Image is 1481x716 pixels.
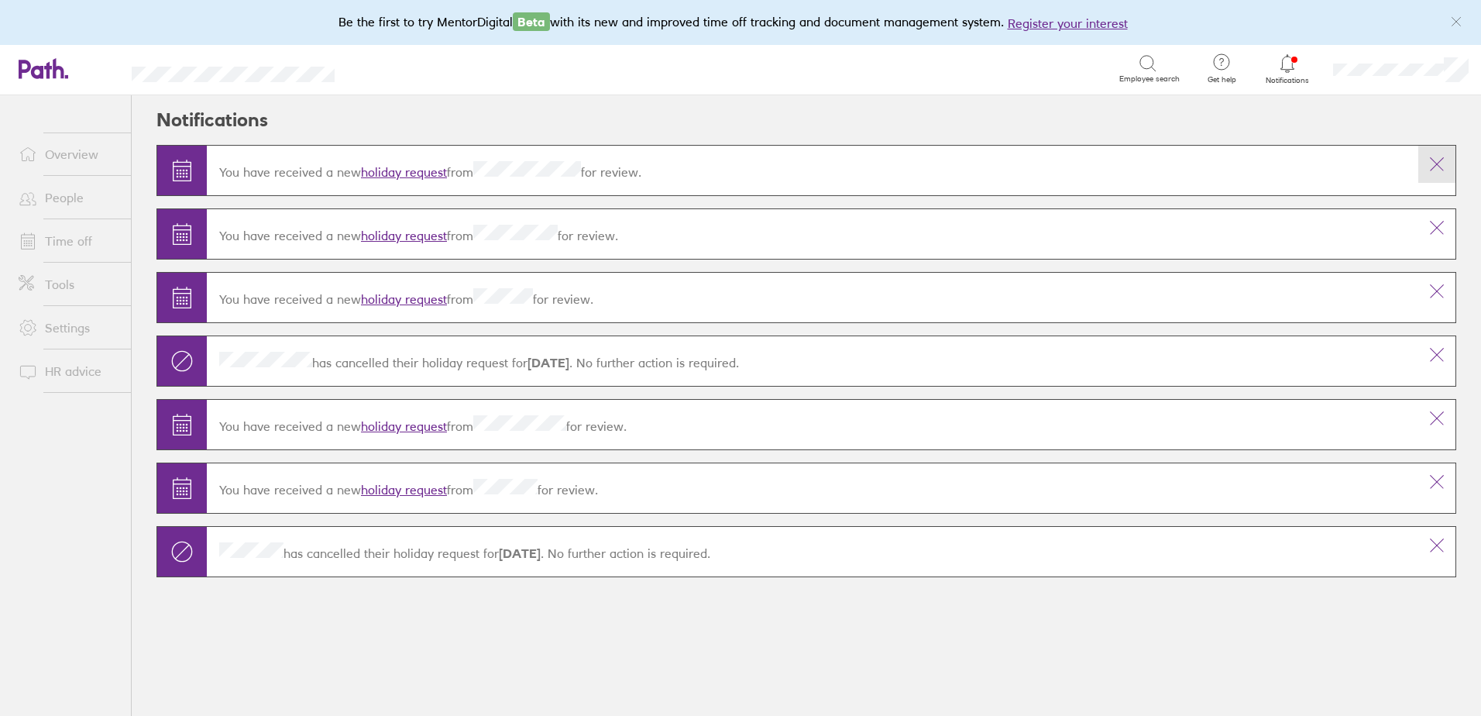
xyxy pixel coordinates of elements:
p: You have received a new from for review. [219,479,1406,497]
a: holiday request [361,418,447,434]
a: holiday request [361,164,447,180]
p: You have received a new from for review. [219,161,1406,180]
div: Be the first to try MentorDigital with its new and improved time off tracking and document manage... [338,12,1143,33]
h2: Notifications [156,95,268,145]
p: has cancelled their holiday request for . No further action is required. [219,352,1406,370]
a: holiday request [361,291,447,307]
a: Time off [6,225,131,256]
a: holiday request [361,228,447,243]
p: has cancelled their holiday request for . No further action is required. [219,542,1406,561]
a: holiday request [361,482,447,497]
span: Employee search [1119,74,1180,84]
strong: [DATE] [499,546,541,561]
p: You have received a new from for review. [219,288,1406,307]
div: Search [376,61,416,75]
button: Register your interest [1008,14,1128,33]
a: Overview [6,139,131,170]
span: Get help [1197,75,1247,84]
p: You have received a new from for review. [219,415,1406,434]
span: Beta [513,12,550,31]
a: HR advice [6,356,131,387]
span: Notifications [1263,76,1313,85]
p: You have received a new from for review. [219,225,1406,243]
a: Settings [6,312,131,343]
a: Tools [6,269,131,300]
a: Notifications [1263,53,1313,85]
a: People [6,182,131,213]
strong: [DATE] [527,355,569,370]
